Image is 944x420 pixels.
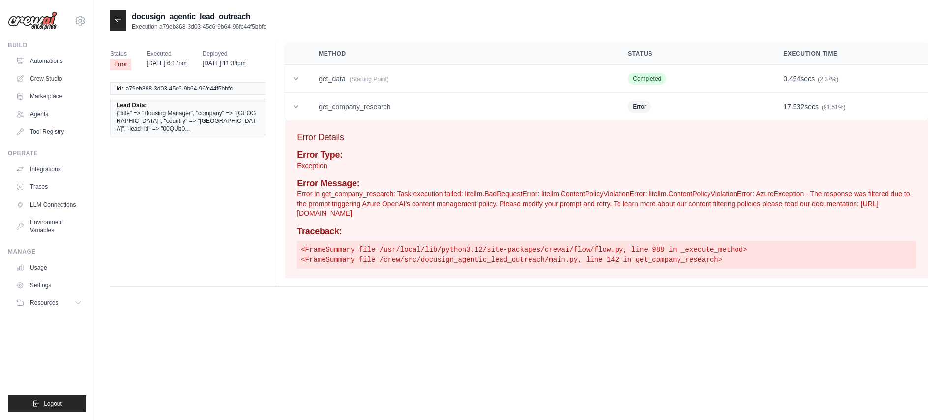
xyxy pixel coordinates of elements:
[126,85,233,92] span: a79eb868-3d03-45c6-9b64-96fc44f5bbfc
[783,103,804,111] span: 17.532
[771,93,928,121] td: secs
[12,214,86,238] a: Environment Variables
[783,75,800,83] span: 0.454
[771,65,928,93] td: secs
[12,277,86,293] a: Settings
[12,106,86,122] a: Agents
[12,89,86,104] a: Marketplace
[117,101,147,109] span: Lead Data:
[110,49,131,59] span: Status
[8,395,86,412] button: Logout
[132,23,266,30] p: Execution a79eb868-3d03-45c6-9b64-96fc44f5bbfc
[132,11,266,23] h2: docusign_agentic_lead_outreach
[117,85,124,92] span: Id:
[203,49,246,59] span: Deployed
[616,43,771,65] th: Status
[297,179,916,189] h4: Error Message:
[297,189,916,218] p: Error in get_company_research: Task execution failed: litellm.BadRequestError: litellm.ContentPol...
[8,11,57,30] img: Logo
[628,101,651,113] span: Error
[628,73,666,85] span: Completed
[771,43,928,65] th: Execution Time
[297,130,916,144] h3: Error Details
[12,53,86,69] a: Automations
[297,161,916,171] p: Exception
[307,43,616,65] th: Method
[297,241,916,269] pre: <FrameSummary file /usr/local/lib/python3.12/site-packages/crewai/flow/flow.py, line 988 in _exec...
[12,179,86,195] a: Traces
[147,60,187,67] time: [DATE] 6:17pm
[12,71,86,87] a: Crew Studio
[822,104,846,111] span: (91.51%)
[307,93,616,121] td: get_company_research
[117,109,259,133] span: {"title" => "Housing Manager", "company" => "[GEOGRAPHIC_DATA]", "country" => "[GEOGRAPHIC_DATA]"...
[8,248,86,256] div: Manage
[8,150,86,157] div: Operate
[350,76,389,83] span: (Starting Point)
[297,150,916,161] h4: Error Type:
[297,226,916,237] h4: Traceback:
[12,124,86,140] a: Tool Registry
[12,260,86,275] a: Usage
[30,299,58,307] span: Resources
[147,49,187,59] span: Executed
[44,400,62,408] span: Logout
[307,65,616,93] td: get_data
[8,41,86,49] div: Build
[12,197,86,212] a: LLM Connections
[203,60,246,67] time: [DATE] 11:38pm
[12,295,86,311] button: Resources
[110,59,131,70] span: Error
[818,76,838,83] span: (2.37%)
[12,161,86,177] a: Integrations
